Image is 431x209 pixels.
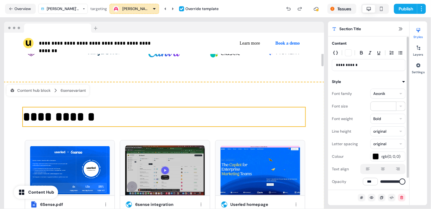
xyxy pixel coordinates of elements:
div: 6sense integration [135,201,173,208]
div: Colour [332,151,344,162]
div: 6Sense.pdf [40,201,63,208]
span: rgb(0, 0, 0) [381,153,403,160]
img: 6Sense.pdf [30,146,110,195]
div: [PERSON_NAME]'s new template [47,6,80,12]
div: original [373,141,386,147]
div: Line height [332,126,351,136]
div: Letter spacing [332,139,358,149]
div: Content hub block [10,87,51,94]
button: rgb(0, 0, 0) [370,151,406,162]
img: 6sense integration [125,146,205,195]
button: Book a demo [270,38,305,49]
div: Text type [332,189,349,199]
button: Settings [410,60,427,74]
button: Layers [410,43,427,57]
button: Aeonik [370,89,406,99]
button: [PERSON_NAME] [109,4,159,14]
div: Aeonik [373,91,385,97]
div: Font weight [332,114,353,124]
div: original [373,128,386,135]
div: [PERSON_NAME] [122,6,147,12]
button: 1issues [327,4,356,14]
div: Font size [332,101,348,111]
button: Styles [410,25,427,39]
div: Font family [332,89,352,99]
button: Content Hub [14,186,58,199]
button: Publish [394,4,417,14]
div: Content Hub [28,189,54,195]
div: Text align [332,164,349,174]
div: Userled homepage [231,201,269,208]
div: 6sense variant [61,87,86,94]
button: Learn more [235,38,265,49]
div: Style [332,79,341,85]
span: Section Title [339,26,361,32]
button: Style [332,79,406,85]
img: Userled - The Copilot for Enterprise Marketing Teams [221,146,300,195]
div: Bold [373,116,381,122]
button: Overview [5,4,36,14]
div: Learn moreBook a demo [167,38,305,49]
div: Override template [185,6,219,12]
div: targeting [90,6,107,12]
div: Opacity [332,177,346,187]
img: Browser topbar [4,22,100,33]
div: Content [332,40,347,47]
